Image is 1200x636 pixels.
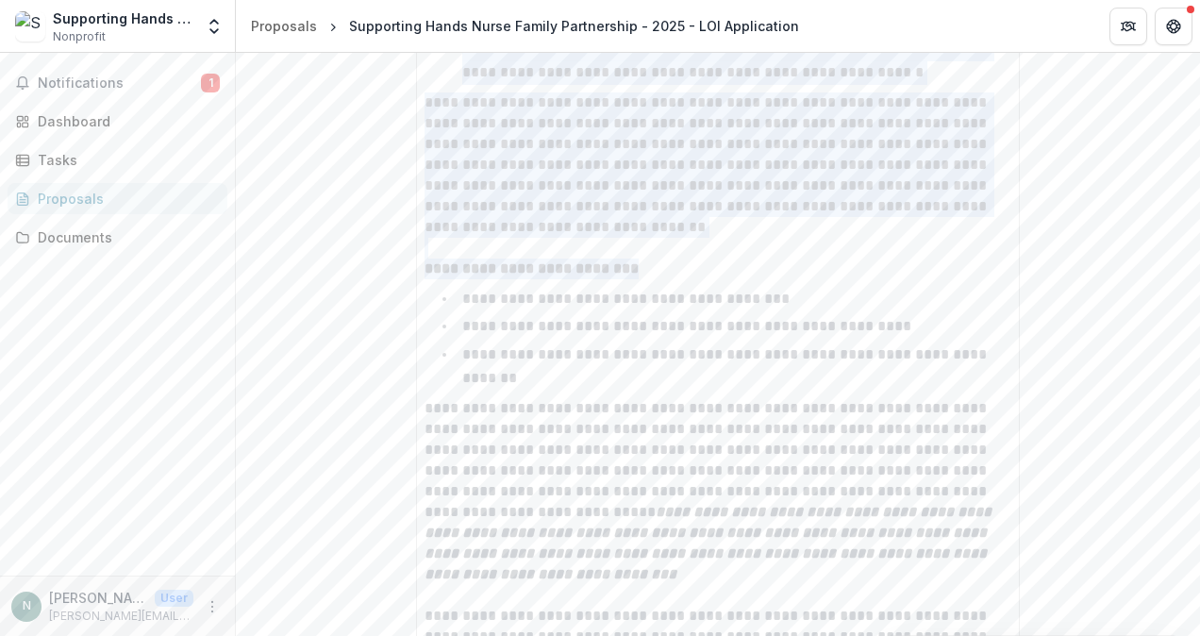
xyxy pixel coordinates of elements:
[8,222,227,253] a: Documents
[38,189,212,209] div: Proposals
[201,74,220,92] span: 1
[201,595,224,618] button: More
[243,12,325,40] a: Proposals
[349,16,799,36] div: Supporting Hands Nurse Family Partnership - 2025 - LOI Application
[53,28,106,45] span: Nonprofit
[38,150,212,170] div: Tasks
[38,227,212,247] div: Documents
[53,8,193,28] div: Supporting Hands Nurse Family Partnership
[8,144,227,176] a: Tasks
[38,111,212,131] div: Dashboard
[1109,8,1147,45] button: Partners
[49,608,193,625] p: [PERSON_NAME][EMAIL_ADDRESS][PERSON_NAME][DOMAIN_NAME]
[23,600,31,612] div: Nikki
[8,106,227,137] a: Dashboard
[49,588,147,608] p: [PERSON_NAME]
[8,68,227,98] button: Notifications1
[38,75,201,92] span: Notifications
[8,183,227,214] a: Proposals
[155,590,193,607] p: User
[201,8,227,45] button: Open entity switcher
[251,16,317,36] div: Proposals
[243,12,807,40] nav: breadcrumb
[15,11,45,42] img: Supporting Hands Nurse Family Partnership
[1155,8,1192,45] button: Get Help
